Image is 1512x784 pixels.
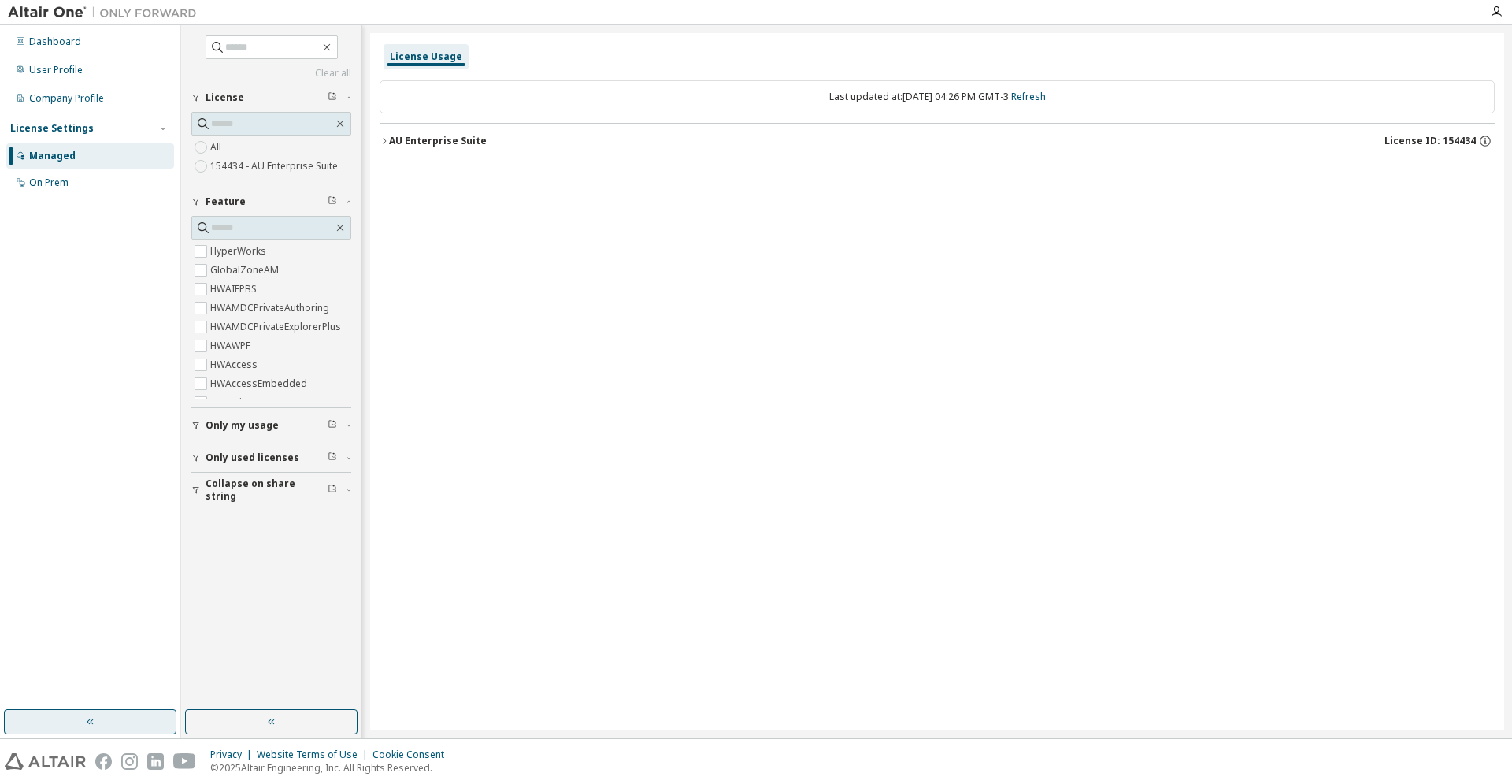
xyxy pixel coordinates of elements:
label: HWAIFPBS [210,280,260,299]
div: Privacy [210,749,257,761]
span: Feature [206,195,246,208]
span: Clear filter [328,195,337,208]
label: GlobalZoneAM [210,261,282,280]
button: License [191,80,351,115]
span: License ID: 154434 [1384,135,1476,147]
span: Only used licenses [206,451,299,464]
button: Only used licenses [191,440,351,475]
label: 154434 - AU Enterprise Suite [210,157,341,176]
div: Managed [29,150,76,162]
div: On Prem [29,176,69,189]
div: Cookie Consent [372,749,454,761]
div: License Usage [390,50,462,63]
label: HyperWorks [210,242,269,261]
label: HWAccessEmbedded [210,374,310,393]
span: License [206,91,244,104]
button: Feature [191,184,351,219]
div: AU Enterprise Suite [389,135,487,147]
label: HWAccess [210,355,261,374]
button: Only my usage [191,408,351,443]
div: Last updated at: [DATE] 04:26 PM GMT-3 [380,80,1495,113]
span: Clear filter [328,451,337,464]
img: facebook.svg [95,753,112,770]
span: Collapse on share string [206,477,328,503]
label: HWAWPF [210,336,254,355]
img: instagram.svg [121,753,138,770]
img: Altair One [8,5,205,20]
span: Clear filter [328,484,337,496]
label: HWActivate [210,393,264,412]
span: Only my usage [206,419,279,432]
div: Website Terms of Use [257,749,372,761]
a: Clear all [191,67,351,80]
img: youtube.svg [173,753,196,770]
img: altair_logo.svg [5,753,86,770]
label: All [210,138,224,157]
label: HWAMDCPrivateExplorerPlus [210,318,344,336]
button: Collapse on share string [191,473,351,507]
div: Dashboard [29,35,81,48]
span: Clear filter [328,419,337,432]
p: © 2025 Altair Engineering, Inc. All Rights Reserved. [210,761,454,775]
div: Company Profile [29,92,104,105]
a: Refresh [1011,90,1046,103]
label: HWAMDCPrivateAuthoring [210,299,332,318]
img: linkedin.svg [147,753,164,770]
div: License Settings [10,122,94,135]
div: User Profile [29,64,83,76]
span: Clear filter [328,91,337,104]
button: AU Enterprise SuiteLicense ID: 154434 [380,124,1495,158]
